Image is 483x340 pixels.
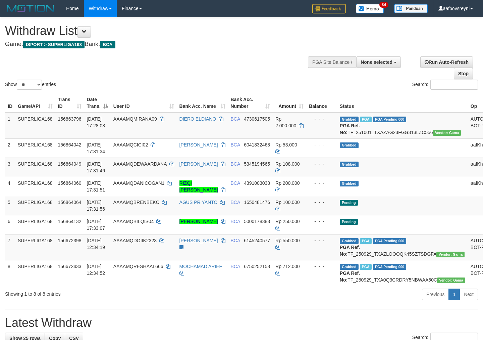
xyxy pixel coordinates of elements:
[58,116,82,122] span: 156863796
[15,234,55,260] td: SUPERLIGA168
[58,219,82,224] span: 156864132
[87,161,105,173] span: [DATE] 17:31:46
[55,93,84,113] th: Trans ID: activate to sort column ascending
[113,238,157,243] span: AAAAMQDOIIK2323
[379,2,388,8] span: 34
[5,158,15,177] td: 3
[231,116,240,122] span: BCA
[113,219,154,224] span: AAAAMQBILQIS04
[244,200,270,205] span: Copy 1650481476 to clipboard
[360,264,372,270] span: Marked by aafsoycanthlai
[361,59,392,65] span: None selected
[113,180,164,186] span: AAAAMQDANICOGAN1
[356,56,401,68] button: None selected
[113,116,157,122] span: AAAAMQMIRANA09
[231,142,240,147] span: BCA
[273,93,306,113] th: Amount: activate to sort column ascending
[309,199,334,206] div: - - -
[340,245,360,257] b: PGA Ref. No:
[87,142,105,154] span: [DATE] 17:31:34
[58,142,82,147] span: 156864042
[179,264,222,269] a: MOCHAMAD ARIEF
[87,238,105,250] span: [DATE] 12:34:19
[430,80,478,90] input: Search:
[340,142,359,148] span: Grabbed
[337,93,468,113] th: Status
[309,116,334,122] div: - - -
[275,116,296,128] span: Rp 2.000.000
[437,278,465,283] span: Vendor URL: https://trx31.1velocity.biz
[5,3,56,13] img: MOTION_logo.png
[275,264,300,269] span: Rp 712.000
[436,252,465,257] span: Vendor URL: https://trx31.1velocity.biz
[309,161,334,167] div: - - -
[15,113,55,139] td: SUPERLIGA168
[5,288,196,297] div: Showing 1 to 8 of 8 entries
[58,238,82,243] span: 156672398
[231,264,240,269] span: BCA
[113,200,160,205] span: AAAAMQBRENBEKO
[360,117,372,122] span: Marked by aafsoycanthlai
[244,238,270,243] span: Copy 6145240577 to clipboard
[420,56,473,68] a: Run Auto-Refresh
[340,117,359,122] span: Grabbed
[179,219,218,224] a: [PERSON_NAME]
[5,215,15,234] td: 6
[312,4,346,13] img: Feedback.jpg
[244,264,270,269] span: Copy 6750252158 to clipboard
[5,93,15,113] th: ID
[309,141,334,148] div: - - -
[340,264,359,270] span: Grabbed
[58,200,82,205] span: 156864064
[231,180,240,186] span: BCA
[58,180,82,186] span: 156864060
[15,158,55,177] td: SUPERLIGA168
[231,238,240,243] span: BCA
[179,116,216,122] a: DIERO ELDIANO
[58,161,82,167] span: 156864049
[244,219,270,224] span: Copy 5000178383 to clipboard
[179,161,218,167] a: [PERSON_NAME]
[15,196,55,215] td: SUPERLIGA168
[15,215,55,234] td: SUPERLIGA168
[275,200,300,205] span: Rp 100.000
[275,142,297,147] span: Rp 53.000
[87,219,105,231] span: [DATE] 17:33:07
[244,142,270,147] span: Copy 6041832468 to clipboard
[5,41,315,48] h4: Game: Bank:
[179,200,218,205] a: AGUS PRIYANTO
[309,180,334,186] div: - - -
[5,24,315,38] h1: Withdraw List
[337,260,468,286] td: TF_250929_TXA0Q3CRDRY5NBWAA50C
[15,177,55,196] td: SUPERLIGA168
[244,161,270,167] span: Copy 5345194565 to clipboard
[179,238,218,243] a: [PERSON_NAME]
[373,117,407,122] span: PGA Pending
[179,142,218,147] a: [PERSON_NAME]
[100,41,115,48] span: BCA
[5,138,15,158] td: 2
[58,264,82,269] span: 156672433
[84,93,111,113] th: Date Trans.: activate to sort column descending
[340,238,359,244] span: Grabbed
[412,80,478,90] label: Search:
[448,289,460,300] a: 1
[394,4,428,13] img: panduan.png
[340,123,360,135] b: PGA Ref. No:
[17,80,42,90] select: Showentries
[340,181,359,186] span: Grabbed
[356,4,384,13] img: Button%20Memo.svg
[231,161,240,167] span: BCA
[231,200,240,205] span: BCA
[308,56,356,68] div: PGA Site Balance /
[340,200,358,206] span: Pending
[87,264,105,276] span: [DATE] 12:34:52
[454,68,473,79] a: Stop
[5,113,15,139] td: 1
[433,130,461,136] span: Vendor URL: https://trx31.1velocity.biz
[5,316,478,330] h1: Latest Withdraw
[309,237,334,244] div: - - -
[309,263,334,270] div: - - -
[337,234,468,260] td: TF_250929_TXAZLOOOQK45SZTSDGFA
[113,161,167,167] span: AAAAMQDEWAARDANA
